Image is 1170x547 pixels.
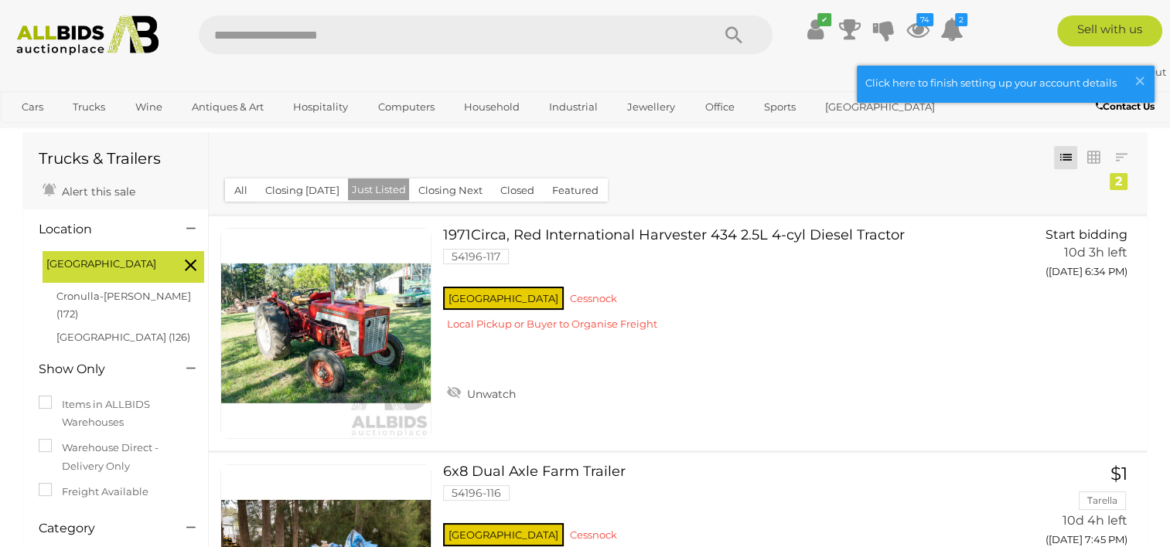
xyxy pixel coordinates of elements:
[39,150,193,167] h1: Trucks & Trailers
[39,396,193,432] label: Items in ALLBIDS Warehouses
[9,15,166,56] img: Allbids.com.au
[39,483,148,501] label: Freight Available
[1096,98,1158,115] a: Contact Us
[454,94,530,120] a: Household
[39,178,139,202] a: Alert this sale
[491,178,544,202] button: Closed
[409,178,492,202] button: Closing Next
[1110,173,1127,190] div: 2
[539,94,608,120] a: Industrial
[56,331,190,343] a: [GEOGRAPHIC_DATA] (126)
[940,15,964,43] a: 2
[695,94,745,120] a: Office
[39,439,193,475] label: Warehouse Direct - Delivery Only
[63,94,115,120] a: Trucks
[39,362,163,376] h4: Show Only
[125,94,172,120] a: Wine
[1096,100,1155,112] b: Contact Us
[617,94,685,120] a: Jewellery
[543,178,608,202] button: Featured
[804,15,827,43] a: ✔
[58,185,135,199] span: Alert this sale
[225,178,257,202] button: All
[39,223,163,236] h4: Location
[283,94,358,120] a: Hospitality
[463,387,516,401] span: Unwatch
[754,94,806,120] a: Sports
[348,178,410,201] button: Just Listed
[817,13,831,26] i: ✔
[182,94,274,120] a: Antiques & Art
[46,255,162,273] span: [GEOGRAPHIC_DATA]
[455,228,979,343] a: 1971Circa, Red International Harvester 434 2.5L 4-cyl Diesel Tractor 54196-117 [GEOGRAPHIC_DATA] ...
[56,290,191,320] a: Cronulla-[PERSON_NAME] (172)
[1057,15,1162,46] a: Sell with us
[1002,228,1131,287] a: Start bidding 10d 3h left ([DATE] 6:34 PM)
[1045,227,1127,242] span: Start bidding
[955,13,967,26] i: 2
[1110,463,1127,484] span: $1
[906,15,930,43] a: 74
[12,94,53,120] a: Cars
[443,381,520,404] a: Unwatch
[815,94,945,120] a: [GEOGRAPHIC_DATA]
[916,13,933,26] i: 74
[1133,66,1147,96] span: ×
[39,522,163,535] h4: Category
[256,178,349,202] button: Closing [DATE]
[695,15,773,54] button: Search
[367,94,444,120] a: Computers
